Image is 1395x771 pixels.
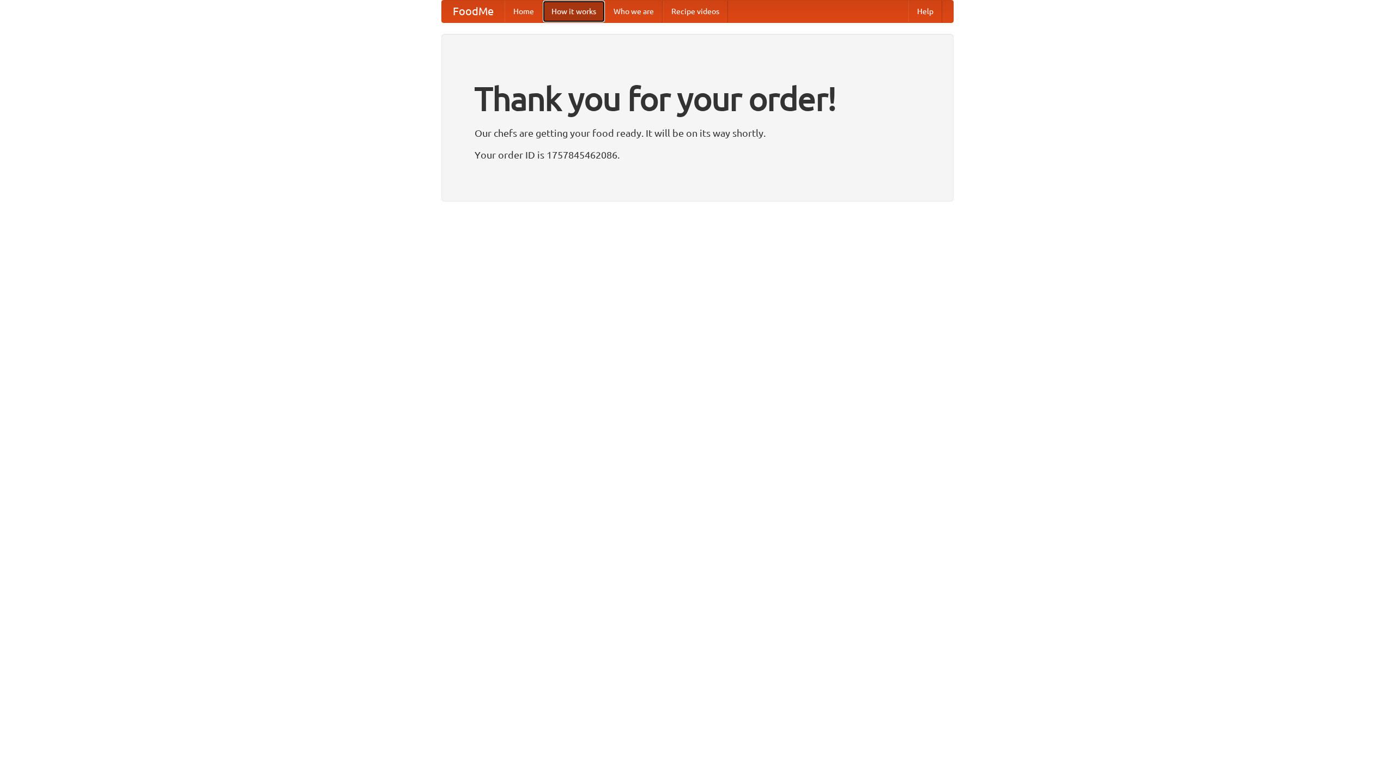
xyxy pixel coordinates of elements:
[605,1,663,22] a: Who we are
[475,72,920,125] h1: Thank you for your order!
[475,125,920,141] p: Our chefs are getting your food ready. It will be on its way shortly.
[475,147,920,163] p: Your order ID is 1757845462086.
[663,1,728,22] a: Recipe videos
[505,1,543,22] a: Home
[908,1,942,22] a: Help
[543,1,605,22] a: How it works
[442,1,505,22] a: FoodMe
